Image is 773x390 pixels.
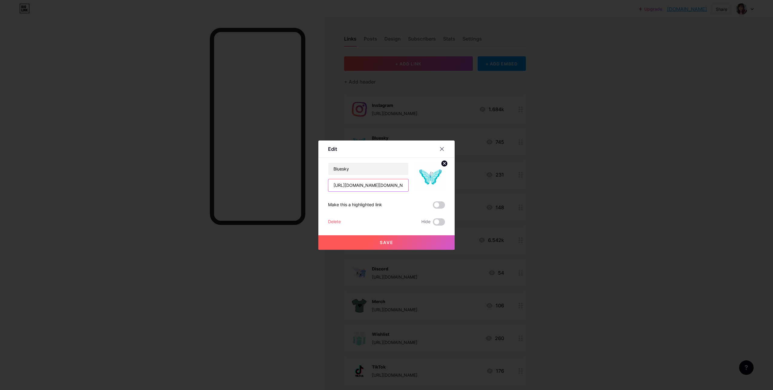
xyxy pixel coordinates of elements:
span: Save [380,240,393,245]
button: Save [318,235,455,250]
div: Edit [328,145,337,153]
span: Hide [421,218,430,226]
input: URL [328,179,408,191]
img: link_thumbnail [416,163,445,192]
input: Title [328,163,408,175]
div: Delete [328,218,341,226]
div: Make this a highlighted link [328,201,382,209]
